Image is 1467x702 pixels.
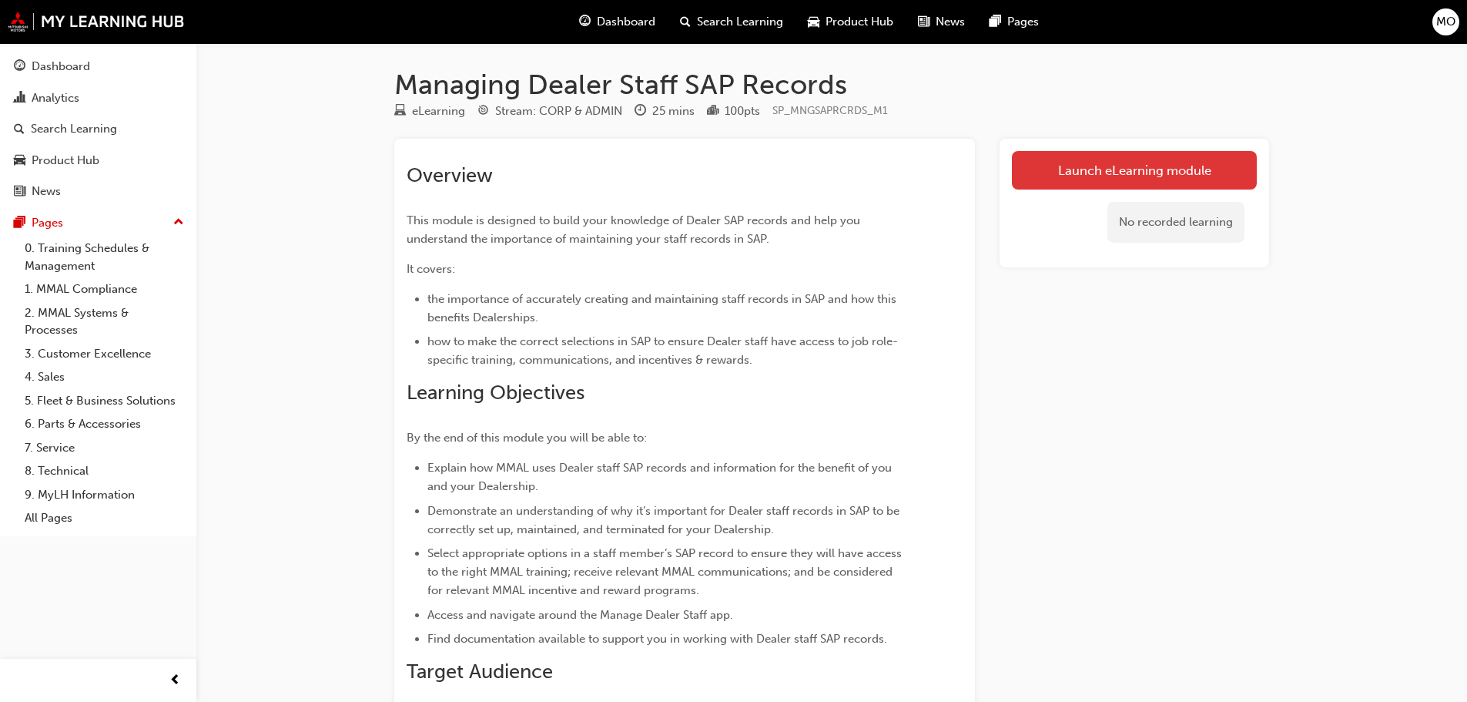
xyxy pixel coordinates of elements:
span: learningResourceType_ELEARNING-icon [394,105,406,119]
a: Analytics [6,84,190,113]
span: news-icon [14,185,25,199]
a: 5. Fleet & Business Solutions [18,389,190,413]
a: guage-iconDashboard [567,6,668,38]
span: search-icon [14,123,25,136]
a: 4. Sales [18,365,190,389]
span: MO [1436,13,1455,31]
span: Dashboard [597,13,655,31]
a: 9. MyLH Information [18,483,190,507]
span: pages-icon [990,12,1001,32]
span: Explain how MMAL uses Dealer staff SAP records and information for the benefit of you and your De... [427,461,895,493]
span: podium-icon [707,105,718,119]
span: car-icon [14,154,25,168]
a: search-iconSearch Learning [668,6,795,38]
button: Pages [6,209,190,237]
a: Search Learning [6,115,190,143]
span: guage-icon [14,60,25,74]
button: MO [1432,8,1459,35]
a: 6. Parts & Accessories [18,412,190,436]
span: Search Learning [697,13,783,31]
button: DashboardAnalyticsSearch LearningProduct HubNews [6,49,190,209]
a: pages-iconPages [977,6,1051,38]
span: This module is designed to build your knowledge of Dealer SAP records and help you understand the... [407,213,863,246]
span: News [936,13,965,31]
span: Learning Objectives [407,381,584,405]
span: clock-icon [635,105,646,119]
div: eLearning [412,102,465,120]
div: News [32,183,61,200]
a: 8. Technical [18,459,190,483]
span: Access and navigate around the Manage Dealer Staff app. [427,608,733,622]
span: pages-icon [14,217,25,230]
span: how to make the correct selections in SAP to ensure Dealer staff have access to job role-specific... [427,334,898,367]
img: mmal [8,12,185,32]
a: Dashboard [6,52,190,81]
a: 0. Training Schedules & Management [18,237,190,277]
span: Pages [1007,13,1039,31]
div: Duration [635,102,695,121]
span: By the end of this module you will be able to: [407,431,647,445]
div: 100 pts [725,102,760,120]
span: target-icon [477,105,489,119]
div: Product Hub [32,152,99,170]
span: Find documentation available to support you in working with Dealer staff SAP records. [427,632,887,646]
div: 25 mins [652,102,695,120]
a: 1. MMAL Compliance [18,277,190,301]
span: car-icon [808,12,819,32]
span: It covers: [407,262,455,276]
span: guage-icon [579,12,591,32]
a: car-iconProduct Hub [795,6,906,38]
span: Select appropriate options in a staff member’s SAP record to ensure they will have access to the ... [427,546,905,597]
span: Learning resource code [772,104,888,117]
a: Launch eLearning module [1012,151,1257,190]
span: Overview [407,163,493,187]
span: the importance of accurately creating and maintaining staff records in SAP and how this benefits ... [427,292,899,324]
div: Stream [477,102,622,121]
a: 7. Service [18,436,190,460]
div: No recorded learning [1107,202,1244,243]
a: news-iconNews [906,6,977,38]
span: Demonstrate an understanding of why it’s important for Dealer staff records in SAP to be correctl... [427,504,903,536]
span: Target Audience [407,660,553,684]
a: News [6,177,190,206]
div: Dashboard [32,58,90,76]
div: Analytics [32,89,79,107]
div: Points [707,102,760,121]
a: All Pages [18,506,190,530]
span: Product Hub [826,13,893,31]
span: prev-icon [169,671,181,690]
div: Pages [32,214,63,232]
a: 2. MMAL Systems & Processes [18,301,190,342]
div: Search Learning [31,120,117,138]
div: Stream: CORP & ADMIN [495,102,622,120]
span: up-icon [173,213,184,233]
span: news-icon [918,12,929,32]
a: 3. Customer Excellence [18,342,190,366]
span: search-icon [680,12,691,32]
a: Product Hub [6,146,190,175]
div: Type [394,102,465,121]
h1: Managing Dealer Staff SAP Records [394,68,1269,102]
span: chart-icon [14,92,25,106]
